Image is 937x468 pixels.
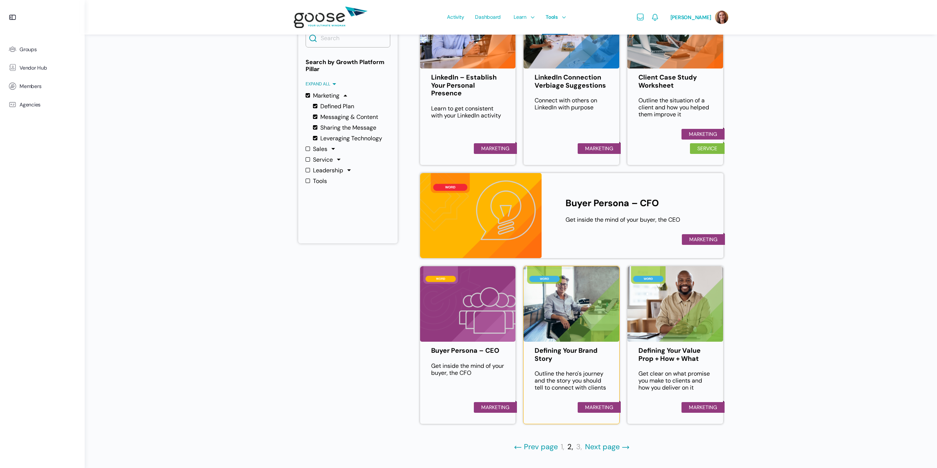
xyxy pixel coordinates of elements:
a: Next page [585,443,630,451]
label: Tools [306,177,327,184]
li: Service [690,143,725,154]
label: Sharing the Message [313,124,376,131]
label: Leadership [306,167,343,174]
a: LinkedIn Connection Verbiage Suggestions [535,74,608,89]
input: Search [306,29,390,47]
a: LinkedIn – Establish Your Personal Presence [431,74,505,98]
p: Outline the situation of a client and how you helped them improve it [638,97,712,118]
label: Service [306,156,333,163]
span: [PERSON_NAME] [670,14,711,21]
strong: Search by Growth Platform Pillar [306,59,390,73]
p: Get inside the mind of your buyer, the CEO [566,216,701,223]
a: Members [4,77,81,95]
p: Connect with others on LinkedIn with purpose [535,97,608,111]
a: Buyer Persona – CFO [566,198,701,209]
span: Agencies [20,102,40,108]
span: Members [20,83,41,89]
li: Marketing [681,129,725,140]
label: Marketing [306,92,339,99]
label: Defined Plan [313,103,354,110]
span: Vendor Hub [20,65,47,71]
a: Buyer Persona – CEO [431,347,505,355]
p: Get inside the mind of your buyer, the CFO [431,362,505,376]
a: 3, [576,443,582,451]
li: Marketing [474,143,517,154]
a: Vendor Hub [4,59,81,77]
label: Sales [306,145,327,152]
span: Expand all [306,81,336,87]
label: Messaging & Content [313,113,378,120]
a: 1, [561,443,564,451]
a: Prev page [514,443,558,451]
li: Marketing [681,402,725,413]
iframe: Chat Widget [772,376,937,468]
li: Marketing [474,402,517,413]
li: Marketing [682,234,725,245]
span: Groups [20,46,37,53]
a: Agencies [4,95,81,114]
a: Defining Your Value Prop + How + What [638,347,712,363]
a: Client Case Study Worksheet [638,74,712,89]
a: Defining Your Brand Story [535,347,608,363]
a: Groups [4,40,81,59]
li: Marketing [578,143,621,154]
a: 2, [567,443,573,451]
label: Leveraging Technology [313,135,382,142]
p: Learn to get consistent with your LinkedIn activity [431,105,505,119]
p: Get clear on what promise you make to clients and how you deliver on it [638,370,712,391]
li: Marketing [578,402,621,413]
p: Outline the hero's journey and the story you should tell to connect with clients [535,370,608,391]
